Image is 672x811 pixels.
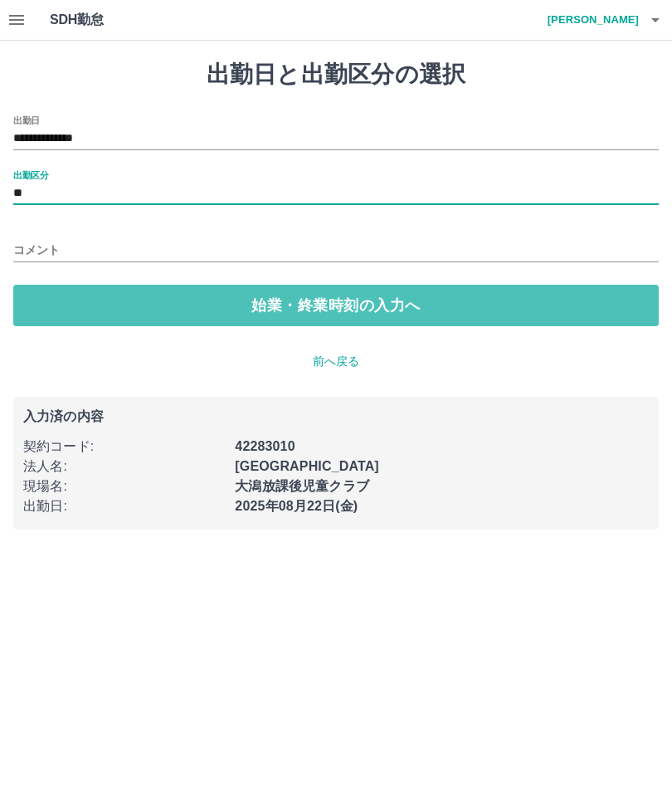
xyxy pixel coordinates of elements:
b: 42283010 [235,439,295,453]
h1: 出勤日と出勤区分の選択 [13,61,659,89]
label: 出勤区分 [13,169,48,181]
b: [GEOGRAPHIC_DATA] [235,459,379,473]
button: 始業・終業時刻の入力へ [13,285,659,326]
p: 出勤日 : [23,496,225,516]
b: 大潟放課後児童クラブ [235,479,369,493]
p: 前へ戻る [13,353,659,370]
p: 現場名 : [23,476,225,496]
label: 出勤日 [13,114,40,126]
p: 契約コード : [23,437,225,457]
b: 2025年08月22日(金) [235,499,358,513]
p: 入力済の内容 [23,410,649,423]
p: 法人名 : [23,457,225,476]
